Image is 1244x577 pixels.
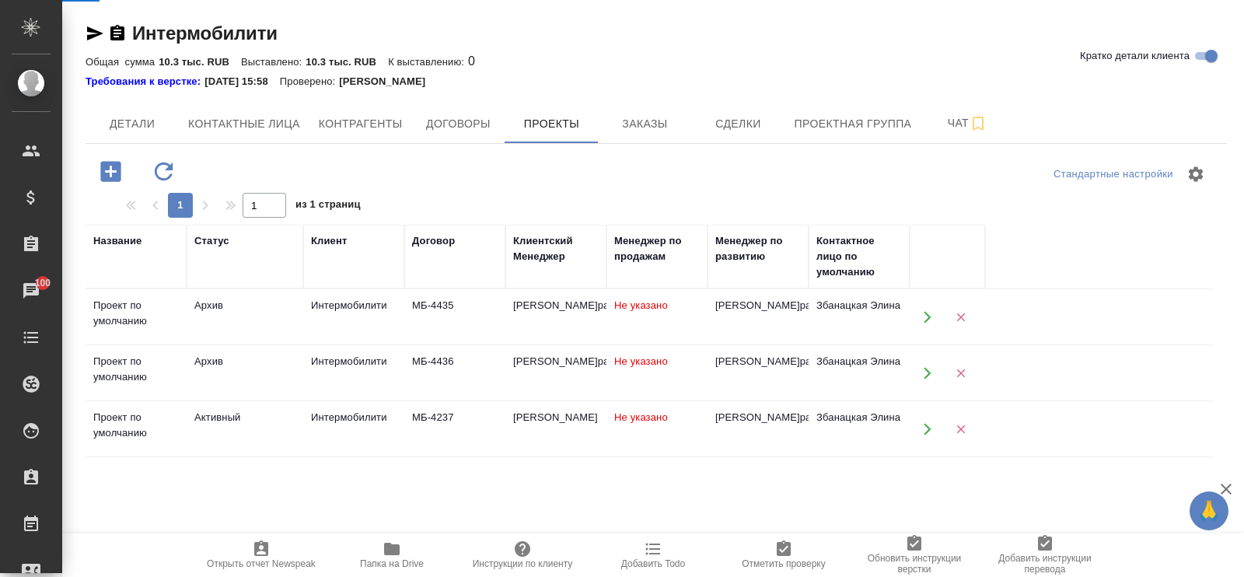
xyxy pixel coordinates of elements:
[930,114,1005,133] span: Чат
[614,355,668,367] span: Не указано
[614,233,700,264] div: Менеджер по продажам
[89,156,132,187] button: Добавить проект
[311,354,397,369] div: Интермобилити
[204,74,280,89] p: [DATE] 15:58
[969,114,987,133] svg: Подписаться
[1177,156,1214,193] span: Настроить таблицу
[280,74,340,89] p: Проверено:
[194,354,295,369] div: Архив
[319,114,403,134] span: Контрагенты
[513,410,599,425] div: [PERSON_NAME]
[1080,48,1190,64] span: Кратко детали клиента
[421,114,495,134] span: Договоры
[911,357,943,389] button: Открыть
[614,411,668,423] span: Не указано
[858,553,970,575] span: Обновить инструкции верстки
[715,410,801,425] div: [PERSON_NAME]pavlova
[241,56,306,68] p: Выставлено:
[108,24,127,43] button: Скопировать ссылку
[715,233,801,264] div: Менеджер по развитию
[388,56,468,68] p: К выставлению:
[93,354,179,385] div: Проект по умолчанию
[412,354,498,369] div: МБ-4436
[194,298,295,313] div: Архив
[473,558,573,569] span: Инструкции по клиенту
[718,533,849,577] button: Отметить проверку
[86,74,204,89] div: Нажми, чтобы открыть папку с инструкцией
[742,558,825,569] span: Отметить проверку
[911,301,943,333] button: Открыть
[188,114,300,134] span: Контактные лица
[93,298,179,329] div: Проект по умолчанию
[86,24,104,43] button: Скопировать ссылку для ЯМессенджера
[849,533,980,577] button: Обновить инструкции верстки
[306,56,388,68] p: 10.3 тыс. RUB
[194,233,229,249] div: Статус
[945,301,977,333] button: Удалить
[513,354,599,369] div: [PERSON_NAME]pavlova
[95,114,169,134] span: Детали
[132,23,278,44] a: Интермобилити
[513,298,599,313] div: [PERSON_NAME]pavlova
[945,357,977,389] button: Удалить
[980,533,1110,577] button: Добавить инструкции перевода
[86,74,204,89] a: Требования к верстке:
[614,299,668,311] span: Не указано
[513,233,599,264] div: Клиентский Менеджер
[412,233,455,249] div: Договор
[1196,495,1222,527] span: 🙏
[86,56,159,68] p: Общая сумма
[989,553,1101,575] span: Добавить инструкции перевода
[86,52,1227,71] div: 0
[514,114,589,134] span: Проекты
[412,298,498,313] div: МБ-4435
[159,56,241,68] p: 10.3 тыс. RUB
[360,558,424,569] span: Папка на Drive
[816,410,902,425] div: Збанацкая Элина
[311,233,347,249] div: Клиент
[911,413,943,445] button: Открыть
[339,74,437,89] p: [PERSON_NAME]
[196,533,327,577] button: Открыть отчет Newspeak
[701,114,775,134] span: Сделки
[142,156,185,187] button: Обновить данные
[945,413,977,445] button: Удалить
[93,410,179,441] div: Проект по умолчанию
[1050,163,1177,187] div: split button
[715,354,801,369] div: [PERSON_NAME]pavlova
[412,410,498,425] div: МБ-4237
[93,233,142,249] div: Название
[816,233,902,280] div: Контактное лицо по умолчанию
[327,533,457,577] button: Папка на Drive
[816,354,902,369] div: Збанацкая Элина
[588,533,718,577] button: Добавить Todo
[816,298,902,313] div: Збанацкая Элина
[4,271,58,310] a: 100
[621,558,685,569] span: Добавить Todo
[794,114,911,134] span: Проектная группа
[457,533,588,577] button: Инструкции по клиенту
[607,114,682,134] span: Заказы
[715,298,801,313] div: [PERSON_NAME]pavlova
[311,298,397,313] div: Интермобилити
[311,410,397,425] div: Интермобилити
[295,195,361,218] span: из 1 страниц
[26,275,61,291] span: 100
[207,558,316,569] span: Открыть отчет Newspeak
[1190,491,1228,530] button: 🙏
[194,410,295,425] div: Активный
